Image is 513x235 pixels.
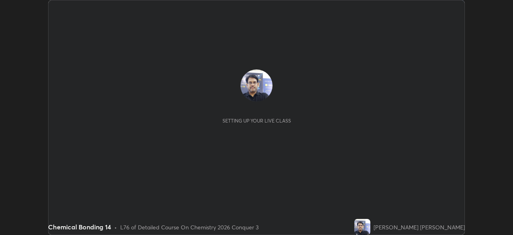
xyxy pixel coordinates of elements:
[240,69,273,102] img: 4dbd5e4e27d8441580130e5f502441a8.jpg
[374,223,465,231] div: [PERSON_NAME] [PERSON_NAME]
[114,223,117,231] div: •
[120,223,259,231] div: L76 of Detailed Course On Chemistry 2026 Conquer 3
[222,118,291,124] div: Setting up your live class
[354,219,370,235] img: 4dbd5e4e27d8441580130e5f502441a8.jpg
[48,222,111,232] div: Chemical Bonding 14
